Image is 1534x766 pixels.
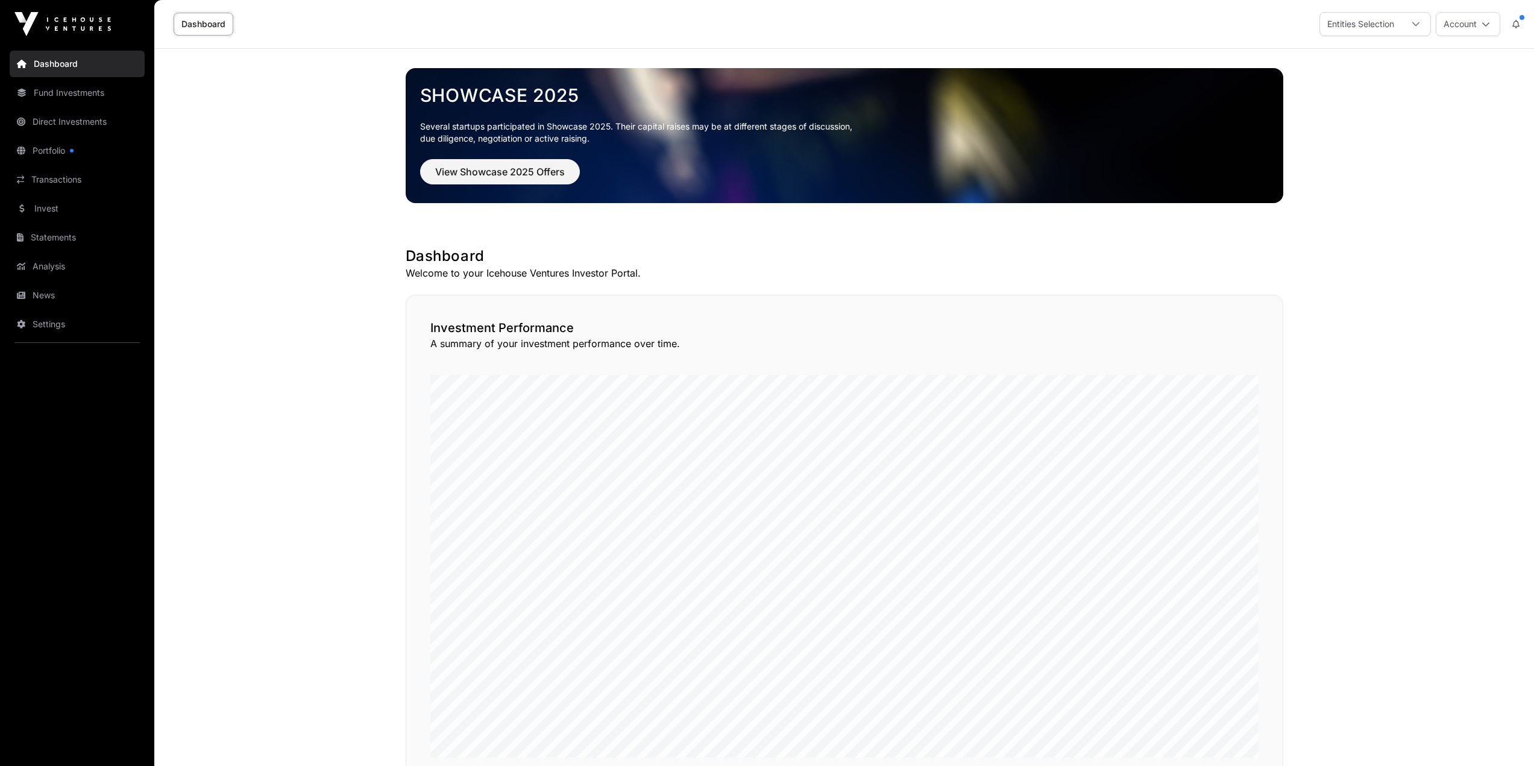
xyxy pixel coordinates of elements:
[10,80,145,106] a: Fund Investments
[406,246,1283,266] h1: Dashboard
[10,137,145,164] a: Portfolio
[420,84,1269,106] a: Showcase 2025
[10,108,145,135] a: Direct Investments
[435,165,565,179] span: View Showcase 2025 Offers
[10,195,145,222] a: Invest
[10,224,145,251] a: Statements
[406,68,1283,203] img: Showcase 2025
[420,171,580,183] a: View Showcase 2025 Offers
[1320,13,1401,36] div: Entities Selection
[420,121,1269,145] p: Several startups participated in Showcase 2025. Their capital raises may be at different stages o...
[174,13,233,36] a: Dashboard
[406,266,1283,280] p: Welcome to your Icehouse Ventures Investor Portal.
[10,166,145,193] a: Transactions
[14,12,111,36] img: Icehouse Ventures Logo
[10,253,145,280] a: Analysis
[430,336,1259,351] p: A summary of your investment performance over time.
[10,51,145,77] a: Dashboard
[10,282,145,309] a: News
[420,159,580,184] button: View Showcase 2025 Offers
[430,319,1259,336] h2: Investment Performance
[10,311,145,337] a: Settings
[1436,12,1500,36] button: Account
[1474,708,1534,766] iframe: Chat Widget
